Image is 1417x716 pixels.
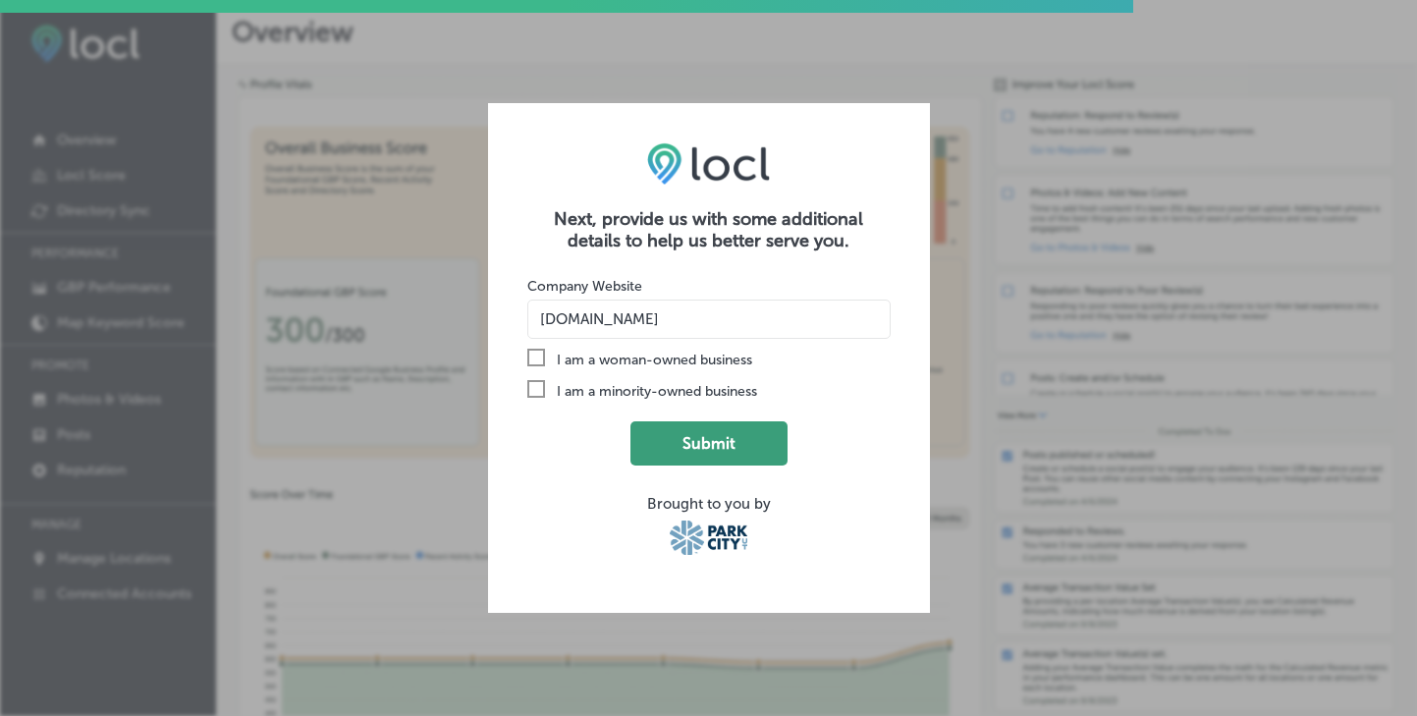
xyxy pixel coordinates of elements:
[527,349,891,370] label: I am a woman-owned business
[527,380,891,402] label: I am a minority-owned business
[647,142,770,186] img: LOCL logo
[630,421,788,466] button: Submit
[670,521,747,555] img: Park City
[527,495,891,513] div: Brought to you by
[527,208,891,251] h2: Next, provide us with some additional details to help us better serve you.
[527,278,642,295] label: Company Website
